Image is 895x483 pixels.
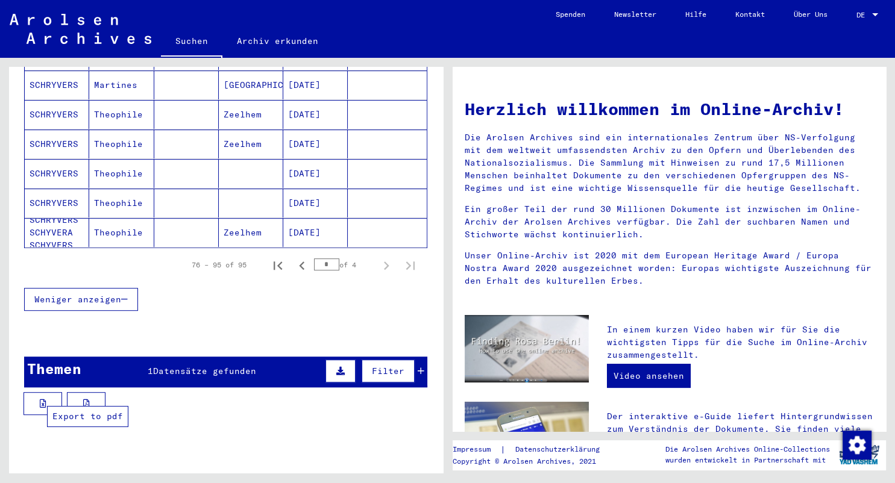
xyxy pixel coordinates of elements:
[283,129,348,158] mat-cell: [DATE]
[665,455,830,466] p: wurden entwickelt in Partnerschaft mit
[465,249,875,287] p: Unser Online-Archiv ist 2020 mit dem European Heritage Award / Europa Nostra Award 2020 ausgezeic...
[465,131,875,195] p: Die Arolsen Archives sind ein internationales Zentrum über NS-Verfolgung mit dem weltweit umfasse...
[219,70,283,99] mat-cell: [GEOGRAPHIC_DATA]
[25,70,89,99] mat-cell: SCHRYVERS
[89,129,154,158] mat-cell: Theophile
[25,189,89,217] mat-cell: SCHRYVERS
[607,323,874,361] p: In einem kurzen Video haben wir für Sie die wichtigsten Tipps für die Suche im Online-Archiv zusa...
[219,129,283,158] mat-cell: Zeelhem
[665,444,830,455] p: Die Arolsen Archives Online-Collections
[27,358,81,379] div: Themen
[453,456,614,467] p: Copyright © Arolsen Archives, 2021
[25,159,89,188] mat-cell: SCHRYVERS
[465,203,875,241] p: Ein großer Teil der rund 30 Millionen Dokumente ist inzwischen im Online-Archiv der Arolsen Archi...
[10,14,151,44] img: Arolsen_neg.svg
[25,218,89,247] mat-cell: SCHRYVERS SCHYVERA SCHYVERS
[25,100,89,129] mat-cell: SCHRYVERS
[219,100,283,129] mat-cell: Zeelhem
[89,189,154,217] mat-cell: Theophile
[372,366,404,376] span: Filter
[453,443,614,456] div: |
[222,26,333,55] a: Archiv erkunden
[89,70,154,99] mat-cell: Martines
[465,96,875,122] h1: Herzlich willkommen im Online-Archiv!
[843,431,871,460] img: Zustimmung ändern
[607,364,691,388] a: Video ansehen
[266,253,290,277] button: First page
[89,100,154,129] mat-cell: Theophile
[290,253,314,277] button: Previous page
[148,366,153,376] span: 1
[219,218,283,247] mat-cell: Zeelhem
[283,70,348,99] mat-cell: [DATE]
[89,218,154,247] mat-cell: Theophile
[856,11,870,19] span: DE
[398,253,422,277] button: Last page
[283,189,348,217] mat-cell: [DATE]
[465,315,589,382] img: video.jpg
[153,366,256,376] span: Datensätze gefunden
[192,260,247,270] div: 76 – 95 of 95
[283,159,348,188] mat-cell: [DATE]
[89,159,154,188] mat-cell: Theophile
[283,218,348,247] mat-cell: [DATE]
[506,443,614,456] a: Datenschutzerklärung
[314,259,374,270] div: of 4
[161,26,222,58] a: Suchen
[24,288,138,311] button: Weniger anzeigen
[283,100,348,129] mat-cell: [DATE]
[362,360,415,382] button: Filter
[837,440,882,470] img: yv_logo.png
[607,410,874,473] p: Der interaktive e-Guide liefert Hintergrundwissen zum Verständnis der Dokumente. Sie finden viele...
[453,443,500,456] a: Impressum
[25,129,89,158] mat-cell: SCHRYVERS
[374,253,398,277] button: Next page
[34,294,121,305] span: Weniger anzeigen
